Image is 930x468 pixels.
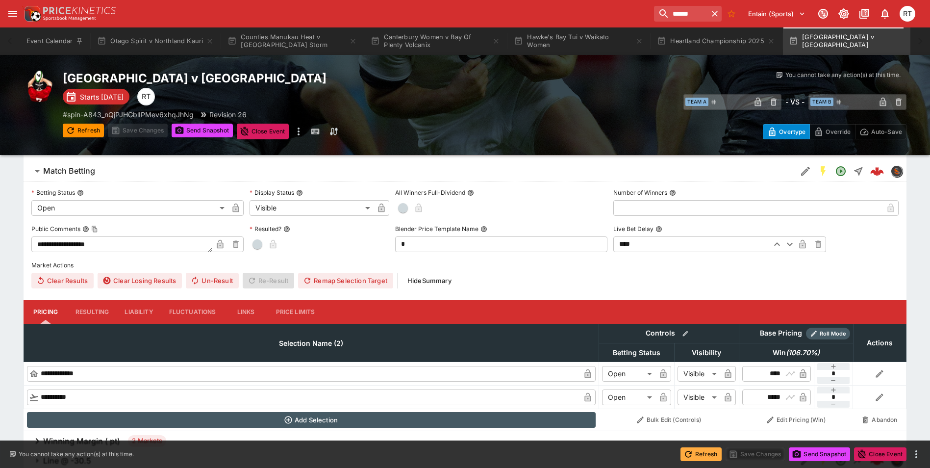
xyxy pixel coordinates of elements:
[27,412,596,428] button: Add Selection
[835,165,847,177] svg: Open
[724,6,739,22] button: No Bookmarks
[91,226,98,233] button: Copy To Clipboard
[31,225,80,233] p: Public Comments
[24,161,797,181] button: Match Betting
[783,27,924,55] button: [GEOGRAPHIC_DATA] v [GEOGRAPHIC_DATA]
[685,98,708,106] span: Team A
[891,165,903,177] div: sportingsolutions
[655,226,662,233] button: Live Bet Delay
[128,436,166,446] span: 2 Markets
[613,188,667,197] p: Number of Winners
[243,273,294,288] span: Re-Result
[897,3,918,25] button: Richard Tatton
[224,300,268,324] button: Links
[679,327,692,340] button: Bulk edit
[268,300,323,324] button: Price Limits
[910,448,922,460] button: more
[762,347,830,359] span: Win(106.70%)
[742,412,850,428] button: Edit Pricing (Win)
[814,162,832,180] button: SGM Enabled
[870,164,884,178] img: logo-cerberus--red.svg
[31,258,899,273] label: Market Actions
[602,412,736,428] button: Bulk Edit (Controls)
[876,5,894,23] button: Notifications
[91,27,220,55] button: Otago Spirit v Northland Kauri
[856,412,903,428] button: Abandon
[891,166,902,177] img: sportingsolutions
[854,447,906,461] button: Close Event
[599,324,739,343] th: Controls
[785,97,804,107] h6: - VS -
[43,436,120,446] h6: Winning Margin ( pt)
[395,225,478,233] p: Blender Price Template Name
[602,390,655,405] div: Open
[832,162,850,180] button: Open
[855,124,906,139] button: Auto-Save
[480,226,487,233] button: Blender Price Template Name
[98,273,182,288] button: Clear Losing Results
[43,16,96,21] img: Sportsbook Management
[871,127,902,137] p: Auto-Save
[63,109,194,120] p: Copy To Clipboard
[850,162,867,180] button: Straight
[117,300,161,324] button: Liability
[137,88,155,105] div: Richard Tatton
[77,189,84,196] button: Betting Status
[402,273,457,288] button: HideSummary
[222,27,363,55] button: Counties Manukau Heat v [GEOGRAPHIC_DATA] Storm
[68,300,117,324] button: Resulting
[809,124,855,139] button: Override
[870,164,884,178] div: 9fb3a11e-0ed3-4dd5-b19e-eb96eab2d454
[508,27,649,55] button: Hawke's Bay Tui v Waikato Women
[853,324,906,362] th: Actions
[789,447,850,461] button: Send Snapshot
[19,450,134,459] p: You cannot take any action(s) at this time.
[797,162,814,180] button: Edit Detail
[21,27,89,55] button: Event Calendar
[250,188,294,197] p: Display Status
[678,390,720,405] div: Visible
[395,188,465,197] p: All Winners Full-Dividend
[900,6,915,22] div: Richard Tatton
[835,5,853,23] button: Toggle light/dark mode
[31,273,94,288] button: Clear Results
[602,366,655,382] div: Open
[172,124,233,137] button: Send Snapshot
[855,5,873,23] button: Documentation
[826,127,851,137] p: Override
[296,189,303,196] button: Display Status
[602,347,671,359] span: Betting Status
[806,328,850,339] div: Show/hide Price Roll mode configuration.
[742,6,811,22] button: Select Tenant
[293,124,304,139] button: more
[763,124,906,139] div: Start From
[816,330,850,338] span: Roll Mode
[786,347,820,359] em: ( 106.70 %)
[678,366,720,382] div: Visible
[467,189,474,196] button: All Winners Full-Dividend
[810,98,833,106] span: Team B
[209,109,247,120] p: Revision 26
[654,6,708,22] input: search
[785,71,901,79] p: You cannot take any action(s) at this time.
[268,338,354,349] span: Selection Name (2)
[651,27,781,55] button: Heartland Championship 2025
[680,447,722,461] button: Refresh
[867,161,887,181] a: 9fb3a11e-0ed3-4dd5-b19e-eb96eab2d454
[756,327,806,339] div: Base Pricing
[4,5,22,23] button: open drawer
[31,188,75,197] p: Betting Status
[22,4,41,24] img: PriceKinetics Logo
[186,273,238,288] button: Un-Result
[681,347,732,359] span: Visibility
[63,124,104,137] button: Refresh
[161,300,224,324] button: Fluctuations
[63,71,485,86] h2: Copy To Clipboard
[669,189,676,196] button: Number of Winners
[779,127,805,137] p: Overtype
[250,225,281,233] p: Resulted?
[43,166,95,176] h6: Match Betting
[82,226,89,233] button: Public CommentsCopy To Clipboard
[237,124,289,139] button: Close Event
